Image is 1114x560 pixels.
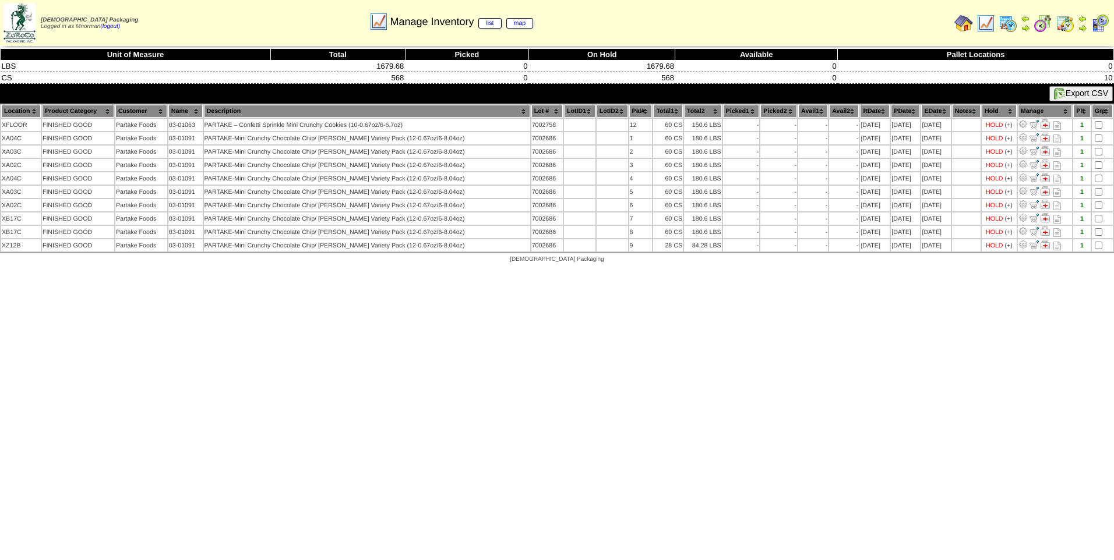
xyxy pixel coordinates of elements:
td: [DATE] [860,239,890,251]
div: HOLD [986,215,1003,222]
td: 84.28 LBS [684,239,722,251]
img: arrowright.gif [1021,23,1030,33]
td: [DATE] [891,199,920,211]
td: [DATE] [860,159,890,171]
div: 1 [1074,122,1090,129]
td: [DATE] [891,186,920,198]
td: 28 CS [653,239,683,251]
img: Manage Hold [1041,133,1050,142]
span: [DEMOGRAPHIC_DATA] Packaging [41,17,138,23]
td: PARTAKE-Mini Crunchy Chocolate Chip/ [PERSON_NAME] Variety Pack (12-0.67oz/6-8.04oz) [204,239,530,251]
td: 9 [629,239,653,251]
td: - [760,146,797,158]
th: Total [270,49,405,61]
div: (+) [1005,162,1013,169]
td: Partake Foods [115,172,167,185]
td: 7002686 [531,132,563,144]
span: [DEMOGRAPHIC_DATA] Packaging [510,256,604,263]
td: [DATE] [921,119,950,131]
div: HOLD [986,135,1003,142]
td: - [829,212,859,225]
td: [DATE] [891,132,920,144]
td: - [760,119,797,131]
th: Picked2 [760,105,797,118]
td: PARTAKE-Mini Crunchy Chocolate Chip/ [PERSON_NAME] Variety Pack (12-0.67oz/6-8.04oz) [204,159,530,171]
th: Total1 [653,105,683,118]
td: - [723,199,760,211]
i: Note [1053,228,1061,237]
td: FINISHED GOOD [42,186,114,198]
td: 0 [405,72,528,84]
td: Partake Foods [115,199,167,211]
th: Name [168,105,203,118]
img: Manage Hold [1041,119,1050,129]
td: - [829,186,859,198]
td: PARTAKE-Mini Crunchy Chocolate Chip/ [PERSON_NAME] Variety Pack (12-0.67oz/6-8.04oz) [204,212,530,225]
div: (+) [1005,189,1013,196]
td: Partake Foods [115,119,167,131]
td: [DATE] [921,146,950,158]
td: - [760,186,797,198]
td: XA04C [1,172,41,185]
img: Manage Hold [1041,240,1050,249]
i: Note [1053,148,1061,157]
div: (+) [1005,148,1013,155]
div: 1 [1074,135,1090,142]
img: Move [1030,213,1039,222]
td: 03-01091 [168,226,203,238]
th: Customer [115,105,167,118]
td: [DATE] [891,212,920,225]
img: Manage Hold [1041,226,1050,236]
div: 1 [1074,189,1090,196]
td: 568 [270,72,405,84]
td: 03-01091 [168,239,203,251]
div: 1 [1074,242,1090,249]
td: 60 CS [653,119,683,131]
th: Manage [1018,105,1072,118]
td: 7002686 [531,159,563,171]
td: - [829,239,859,251]
img: line_graph.gif [976,14,995,33]
td: 180.6 LBS [684,146,722,158]
img: arrowleft.gif [1021,14,1030,23]
td: 10 [838,72,1114,84]
td: Partake Foods [115,226,167,238]
td: PARTAKE-Mini Crunchy Chocolate Chip/ [PERSON_NAME] Variety Pack (12-0.67oz/6-8.04oz) [204,132,530,144]
td: - [798,186,828,198]
td: - [798,132,828,144]
img: calendarcustomer.gif [1091,14,1109,33]
td: - [723,212,760,225]
div: HOLD [986,148,1003,155]
td: [DATE] [891,119,920,131]
td: - [723,239,760,251]
div: HOLD [986,162,1003,169]
td: CS [1,72,271,84]
i: Note [1053,121,1061,130]
td: FINISHED GOOD [42,226,114,238]
td: [DATE] [860,226,890,238]
div: HOLD [986,202,1003,209]
div: 1 [1074,229,1090,236]
td: 180.6 LBS [684,159,722,171]
td: 0 [675,61,838,72]
a: (logout) [100,23,120,30]
td: XZ12B [1,239,41,251]
td: 180.6 LBS [684,226,722,238]
td: 3 [629,159,653,171]
td: - [760,239,797,251]
th: PDate [891,105,920,118]
img: excel.gif [1054,88,1066,100]
td: [DATE] [921,132,950,144]
td: - [723,119,760,131]
td: 0 [838,61,1114,72]
td: XB17C [1,212,41,225]
th: Total2 [684,105,722,118]
i: Note [1053,215,1061,224]
td: FINISHED GOOD [42,239,114,251]
td: - [829,159,859,171]
img: Adjust [1018,173,1028,182]
img: Manage Hold [1041,200,1050,209]
td: 180.6 LBS [684,132,722,144]
td: 7002686 [531,239,563,251]
td: 60 CS [653,226,683,238]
